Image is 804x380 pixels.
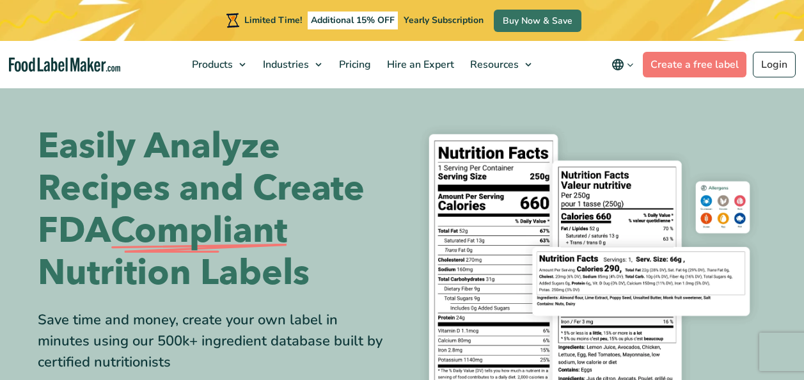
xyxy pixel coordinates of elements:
[494,10,581,32] a: Buy Now & Save
[466,58,520,72] span: Resources
[184,41,252,88] a: Products
[38,125,393,294] h1: Easily Analyze Recipes and Create FDA Nutrition Labels
[259,58,310,72] span: Industries
[331,41,376,88] a: Pricing
[111,210,287,252] span: Compliant
[255,41,328,88] a: Industries
[38,310,393,373] div: Save time and money, create your own label in minutes using our 500k+ ingredient database built b...
[308,12,398,29] span: Additional 15% OFF
[188,58,234,72] span: Products
[379,41,459,88] a: Hire an Expert
[383,58,455,72] span: Hire an Expert
[335,58,372,72] span: Pricing
[753,52,796,77] a: Login
[462,41,538,88] a: Resources
[244,14,302,26] span: Limited Time!
[643,52,746,77] a: Create a free label
[404,14,484,26] span: Yearly Subscription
